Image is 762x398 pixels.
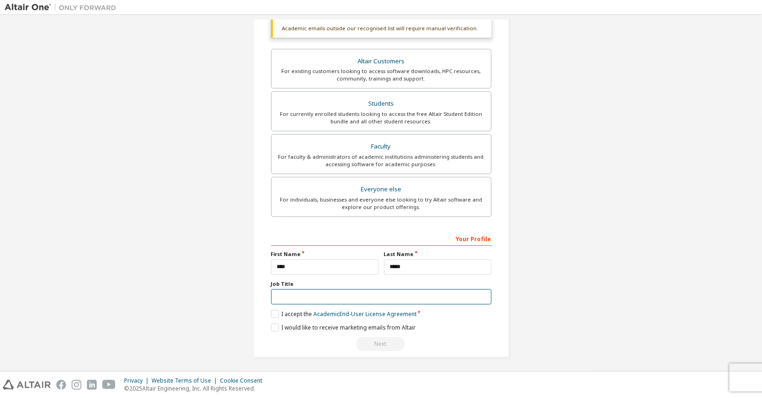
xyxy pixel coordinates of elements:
[3,380,51,390] img: altair_logo.svg
[102,380,116,390] img: youtube.svg
[271,231,491,246] div: Your Profile
[87,380,97,390] img: linkedin.svg
[271,310,417,318] label: I accept the
[277,67,485,82] div: For existing customers looking to access software downloads, HPC resources, community, trainings ...
[277,183,485,196] div: Everyone else
[271,337,491,351] div: Please wait while checking email ...
[277,97,485,110] div: Students
[277,55,485,68] div: Altair Customers
[271,324,416,331] label: I would like to receive marketing emails from Altair
[124,385,268,392] p: © 2025 Altair Engineering, Inc. All Rights Reserved.
[277,110,485,125] div: For currently enrolled students looking to access the free Altair Student Edition bundle and all ...
[56,380,66,390] img: facebook.svg
[72,380,81,390] img: instagram.svg
[5,3,121,12] img: Altair One
[384,250,491,258] label: Last Name
[277,196,485,211] div: For individuals, businesses and everyone else looking to try Altair software and explore our prod...
[152,377,220,385] div: Website Terms of Use
[277,140,485,153] div: Faculty
[271,19,491,38] div: Academic emails outside our recognised list will require manual verification.
[271,280,491,288] label: Job Title
[313,310,417,318] a: Academic End-User License Agreement
[277,153,485,168] div: For faculty & administrators of academic institutions administering students and accessing softwa...
[220,377,268,385] div: Cookie Consent
[124,377,152,385] div: Privacy
[271,250,378,258] label: First Name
